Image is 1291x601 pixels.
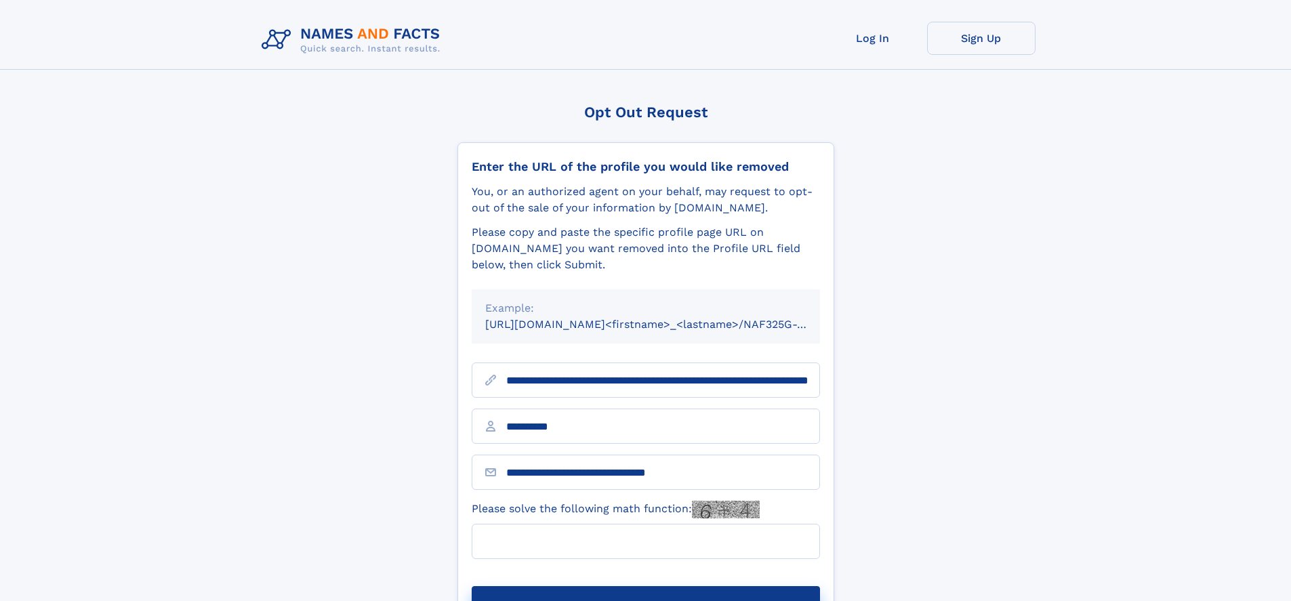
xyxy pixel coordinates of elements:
div: Example: [485,300,806,316]
div: You, or an authorized agent on your behalf, may request to opt-out of the sale of your informatio... [472,184,820,216]
a: Sign Up [927,22,1036,55]
div: Please copy and paste the specific profile page URL on [DOMAIN_NAME] you want removed into the Pr... [472,224,820,273]
img: Logo Names and Facts [256,22,451,58]
a: Log In [819,22,927,55]
div: Opt Out Request [457,104,834,121]
div: Enter the URL of the profile you would like removed [472,159,820,174]
small: [URL][DOMAIN_NAME]<firstname>_<lastname>/NAF325G-xxxxxxxx [485,318,846,331]
label: Please solve the following math function: [472,501,760,518]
